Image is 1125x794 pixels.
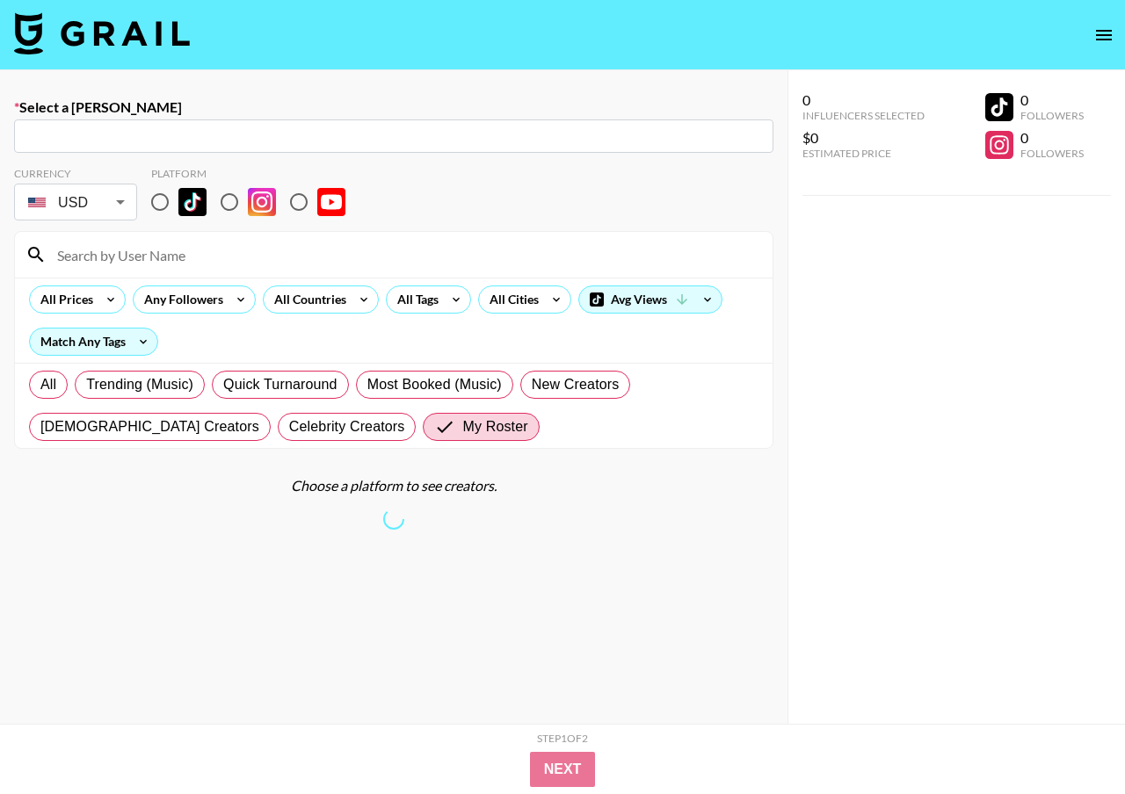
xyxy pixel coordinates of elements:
button: Next [530,752,596,787]
input: Search by User Name [47,241,762,269]
div: All Cities [479,286,542,313]
div: Influencers Selected [802,109,925,122]
span: Refreshing talent... [381,507,407,532]
span: Trending (Music) [86,374,193,395]
div: Any Followers [134,286,227,313]
div: Estimated Price [802,147,925,160]
span: Most Booked (Music) [367,374,502,395]
div: 0 [1020,129,1084,147]
div: Followers [1020,109,1084,122]
span: [DEMOGRAPHIC_DATA] Creators [40,416,259,437]
img: TikTok [178,188,207,216]
label: Select a [PERSON_NAME] [14,98,773,116]
div: Avg Views [579,286,722,313]
div: Followers [1020,147,1084,160]
div: $0 [802,129,925,147]
img: Grail Talent [14,12,190,54]
div: All Countries [264,286,350,313]
div: Platform [151,167,359,180]
div: 0 [1020,91,1084,109]
span: Celebrity Creators [289,416,405,437]
span: All [40,374,56,395]
img: YouTube [317,188,345,216]
div: All Prices [30,286,97,313]
span: New Creators [532,374,620,395]
div: Choose a platform to see creators. [14,477,773,494]
span: My Roster [462,416,527,437]
button: open drawer [1086,18,1121,53]
div: Currency [14,167,137,180]
div: All Tags [387,286,442,313]
img: Instagram [248,188,276,216]
div: Step 1 of 2 [537,732,588,745]
div: Match Any Tags [30,328,157,355]
div: USD [18,187,134,218]
span: Quick Turnaround [223,374,337,395]
div: 0 [802,91,925,109]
